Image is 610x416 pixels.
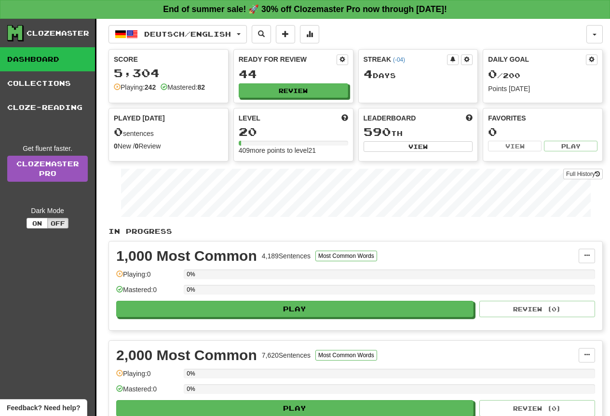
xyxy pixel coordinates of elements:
[114,142,118,150] strong: 0
[114,113,165,123] span: Played [DATE]
[116,348,257,362] div: 2,000 Most Common
[488,67,497,81] span: 0
[145,83,156,91] strong: 242
[239,146,348,155] div: 409 more points to level 21
[364,126,473,138] div: th
[393,56,405,63] a: (-04)
[114,82,156,92] div: Playing:
[300,25,319,43] button: More stats
[27,218,48,228] button: On
[7,144,88,153] div: Get fluent faster.
[364,141,473,152] button: View
[27,28,89,38] div: Clozemaster
[239,126,348,138] div: 20
[144,30,231,38] span: Deutsch / English
[488,126,597,138] div: 0
[7,156,88,182] a: ClozemasterPro
[116,249,257,263] div: 1,000 Most Common
[239,54,337,64] div: Ready for Review
[114,141,223,151] div: New / Review
[116,369,179,385] div: Playing: 0
[276,25,295,43] button: Add sentence to collection
[341,113,348,123] span: Score more points to level up
[544,141,597,151] button: Play
[364,54,447,64] div: Streak
[108,227,603,236] p: In Progress
[108,25,247,43] button: Deutsch/English
[262,350,311,360] div: 7,620 Sentences
[197,83,205,91] strong: 82
[479,301,595,317] button: Review (0)
[7,403,80,413] span: Open feedback widget
[114,54,223,64] div: Score
[262,251,311,261] div: 4,189 Sentences
[116,301,474,317] button: Play
[116,269,179,285] div: Playing: 0
[488,71,520,80] span: / 200
[116,285,179,301] div: Mastered: 0
[47,218,68,228] button: Off
[315,251,377,261] button: Most Common Words
[364,67,373,81] span: 4
[161,82,205,92] div: Mastered:
[488,141,542,151] button: View
[488,113,597,123] div: Favorites
[364,125,391,138] span: 590
[488,54,586,65] div: Daily Goal
[114,125,123,138] span: 0
[114,67,223,79] div: 5,304
[364,113,416,123] span: Leaderboard
[252,25,271,43] button: Search sentences
[466,113,473,123] span: This week in points, UTC
[563,169,603,179] button: Full History
[239,83,348,98] button: Review
[315,350,377,361] button: Most Common Words
[114,126,223,138] div: sentences
[135,142,139,150] strong: 0
[488,84,597,94] div: Points [DATE]
[239,113,260,123] span: Level
[7,206,88,215] div: Dark Mode
[239,68,348,80] div: 44
[364,68,473,81] div: Day s
[163,4,447,14] strong: End of summer sale! 🚀 30% off Clozemaster Pro now through [DATE]!
[116,384,179,400] div: Mastered: 0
